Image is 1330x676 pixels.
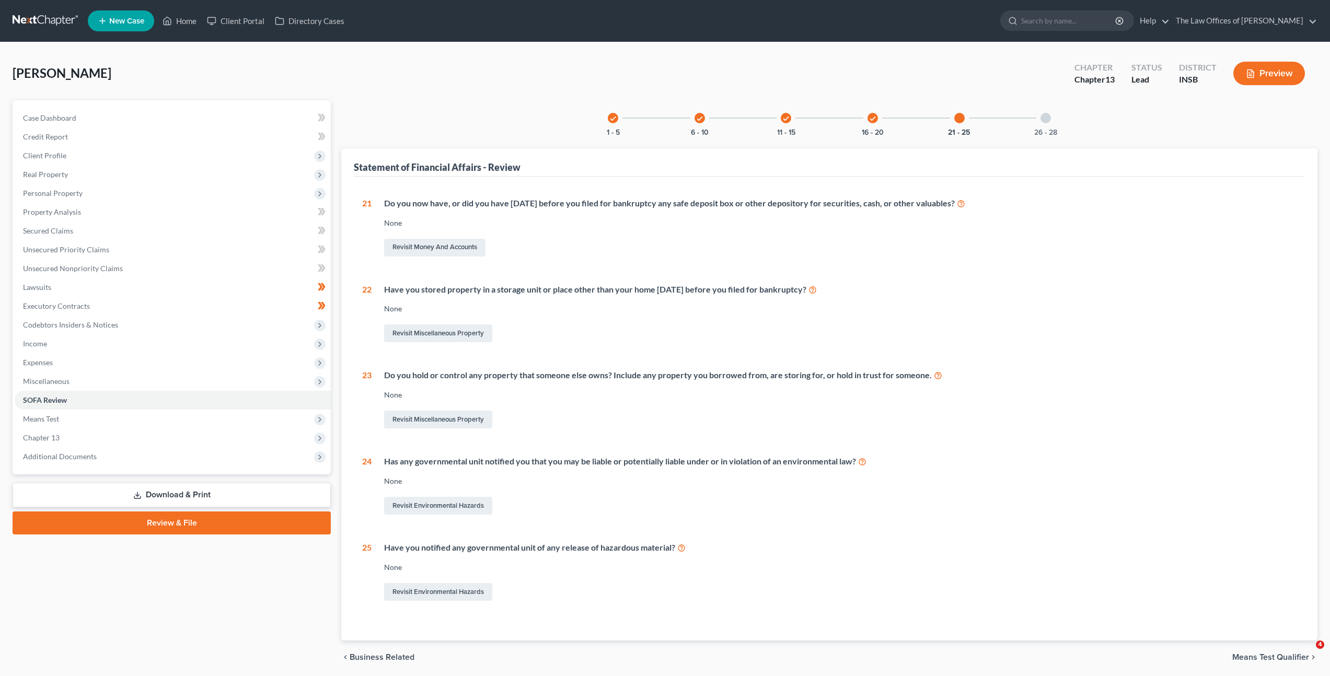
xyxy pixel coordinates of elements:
[609,115,617,122] i: check
[23,339,47,348] span: Income
[23,377,70,386] span: Miscellaneous
[384,456,1297,468] div: Has any governmental unit notified you that you may be liable or potentially liable under or in v...
[1105,74,1115,84] span: 13
[23,320,118,329] span: Codebtors Insiders & Notices
[202,11,270,30] a: Client Portal
[23,395,67,404] span: SOFA Review
[23,358,53,367] span: Expenses
[23,226,73,235] span: Secured Claims
[362,456,372,517] div: 24
[384,197,1297,209] div: Do you now have, or did you have [DATE] before you filed for bankruptcy any safe deposit box or o...
[1074,74,1115,86] div: Chapter
[1171,11,1317,30] a: The Law Offices of [PERSON_NAME]
[607,129,620,136] button: 1 - 5
[384,218,1297,228] div: None
[1233,62,1305,85] button: Preview
[15,278,331,297] a: Lawsuits
[1074,62,1115,74] div: Chapter
[384,562,1297,573] div: None
[948,129,970,136] button: 21 - 25
[1021,11,1117,30] input: Search by name...
[696,115,703,122] i: check
[777,129,795,136] button: 11 - 15
[354,161,521,173] div: Statement of Financial Affairs - Review
[1131,74,1162,86] div: Lead
[1316,640,1324,649] span: 4
[362,197,372,259] div: 21
[362,369,372,430] div: 23
[384,583,492,601] a: Revisit Environmental Hazards
[23,301,90,310] span: Executory Contracts
[1294,640,1320,666] iframe: Intercom live chat
[1131,62,1162,74] div: Status
[270,11,350,30] a: Directory Cases
[15,259,331,278] a: Unsecured Nonpriority Claims
[362,542,372,603] div: 25
[23,189,83,197] span: Personal Property
[15,109,331,127] a: Case Dashboard
[1135,11,1170,30] a: Help
[691,129,709,136] button: 6 - 10
[23,132,68,141] span: Credit Report
[384,542,1297,554] div: Have you notified any governmental unit of any release of hazardous material?
[1034,129,1057,136] button: 26 - 28
[15,240,331,259] a: Unsecured Priority Claims
[23,283,51,292] span: Lawsuits
[23,414,59,423] span: Means Test
[384,497,492,515] a: Revisit Environmental Hazards
[384,411,492,428] a: Revisit Miscellaneous Property
[15,297,331,316] a: Executory Contracts
[341,653,414,661] button: chevron_left Business Related
[15,222,331,240] a: Secured Claims
[869,115,876,122] i: check
[15,391,331,410] a: SOFA Review
[384,476,1297,486] div: None
[23,452,97,461] span: Additional Documents
[13,511,331,534] a: Review & File
[23,170,68,179] span: Real Property
[23,207,81,216] span: Property Analysis
[1232,653,1309,661] span: Means Test Qualifier
[157,11,202,30] a: Home
[341,653,350,661] i: chevron_left
[1179,74,1217,86] div: INSB
[13,483,331,507] a: Download & Print
[384,304,1297,314] div: None
[1179,62,1217,74] div: District
[1232,653,1317,661] button: Means Test Qualifier chevron_right
[23,245,109,254] span: Unsecured Priority Claims
[384,324,492,342] a: Revisit Miscellaneous Property
[15,203,331,222] a: Property Analysis
[13,65,111,80] span: [PERSON_NAME]
[23,433,60,442] span: Chapter 13
[109,17,144,25] span: New Case
[384,284,1297,296] div: Have you stored property in a storage unit or place other than your home [DATE] before you filed ...
[23,151,66,160] span: Client Profile
[384,369,1297,381] div: Do you hold or control any property that someone else owns? Include any property you borrowed fro...
[384,239,485,257] a: Revisit Money and Accounts
[350,653,414,661] span: Business Related
[384,390,1297,400] div: None
[862,129,884,136] button: 16 - 20
[15,127,331,146] a: Credit Report
[782,115,790,122] i: check
[23,264,123,273] span: Unsecured Nonpriority Claims
[23,113,76,122] span: Case Dashboard
[362,284,372,345] div: 22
